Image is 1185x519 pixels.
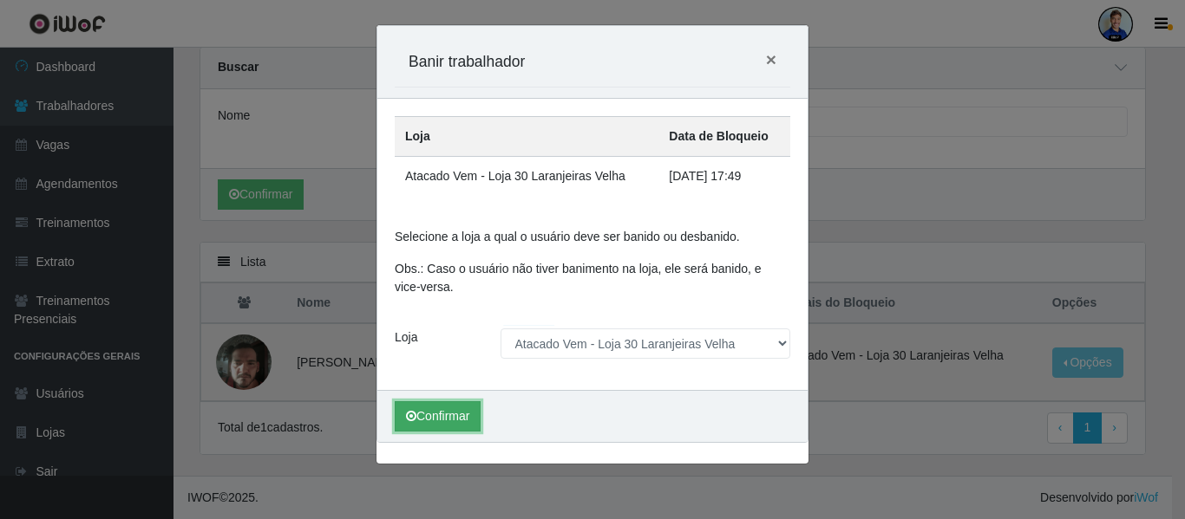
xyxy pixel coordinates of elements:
th: Data de Bloqueio [658,117,790,157]
time: [DATE] 17:49 [669,169,741,183]
label: Loja [395,328,417,347]
td: Atacado Vem - Loja 30 Laranjeiras Velha [395,157,658,197]
span: × [766,49,776,69]
p: Selecione a loja a qual o usuário deve ser banido ou desbanido. [395,228,790,246]
p: Obs.: Caso o usuário não tiver banimento na loja, ele será banido, e vice-versa. [395,260,790,296]
th: Loja [395,117,658,157]
h5: Banir trabalhador [409,50,525,73]
button: Confirmar [395,401,481,431]
button: Close [752,36,790,82]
